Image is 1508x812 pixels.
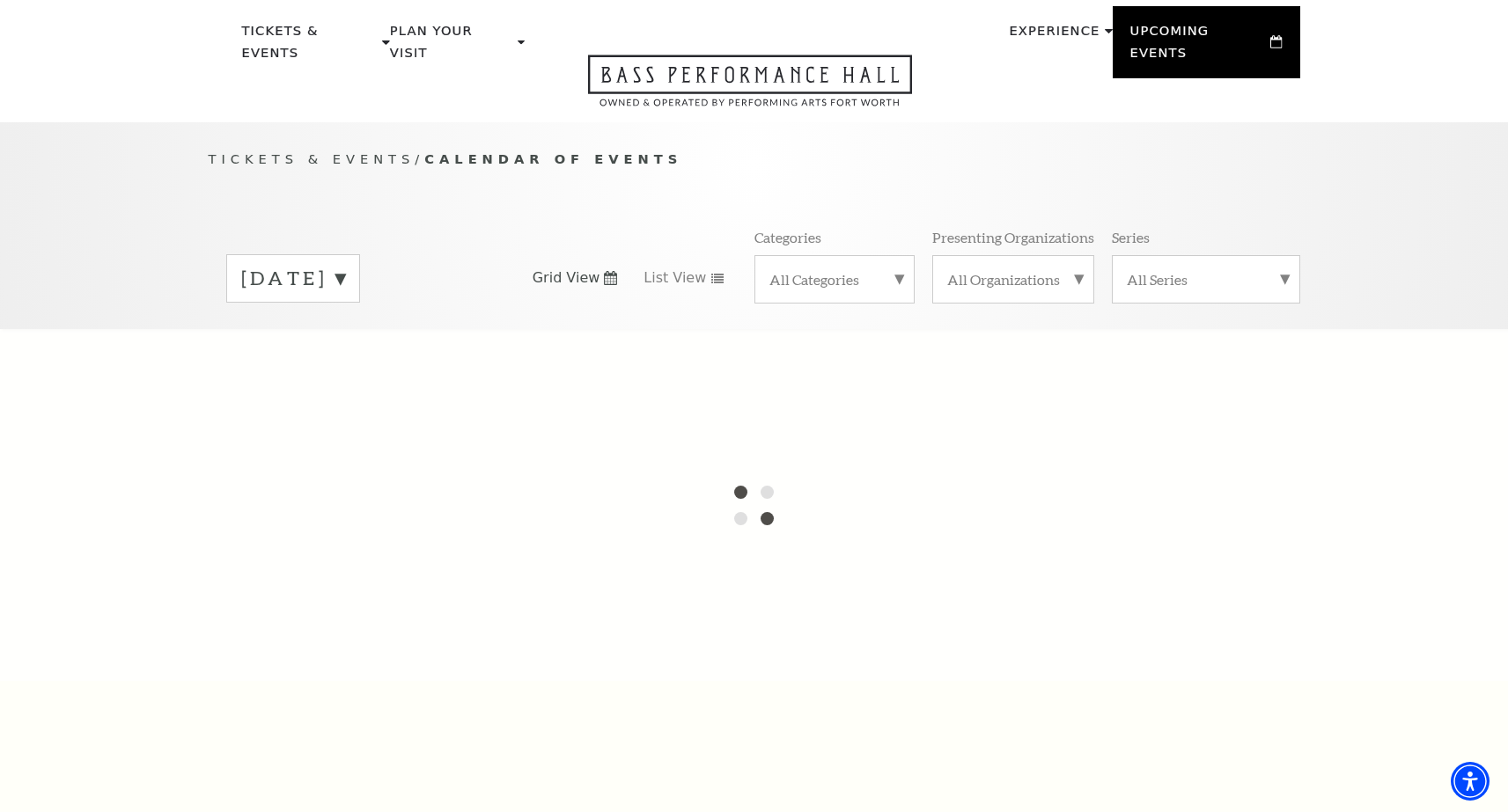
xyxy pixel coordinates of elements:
[1451,762,1490,801] div: Accessibility Menu
[644,268,706,288] span: List View
[1127,270,1285,289] label: All Series
[390,20,513,74] p: Plan Your Visit
[525,55,975,122] a: Open this option
[533,268,600,288] span: Grid View
[1009,20,1100,52] p: Experience
[1130,20,1267,74] p: Upcoming Events
[947,270,1079,289] label: All Organizations
[209,149,1300,171] p: /
[242,20,379,74] p: Tickets & Events
[932,228,1094,246] p: Presenting Organizations
[424,151,682,166] span: Calendar of Events
[769,270,900,289] label: All Categories
[209,151,416,166] span: Tickets & Events
[754,228,821,246] p: Categories
[1112,228,1150,246] p: Series
[241,265,345,292] label: [DATE]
